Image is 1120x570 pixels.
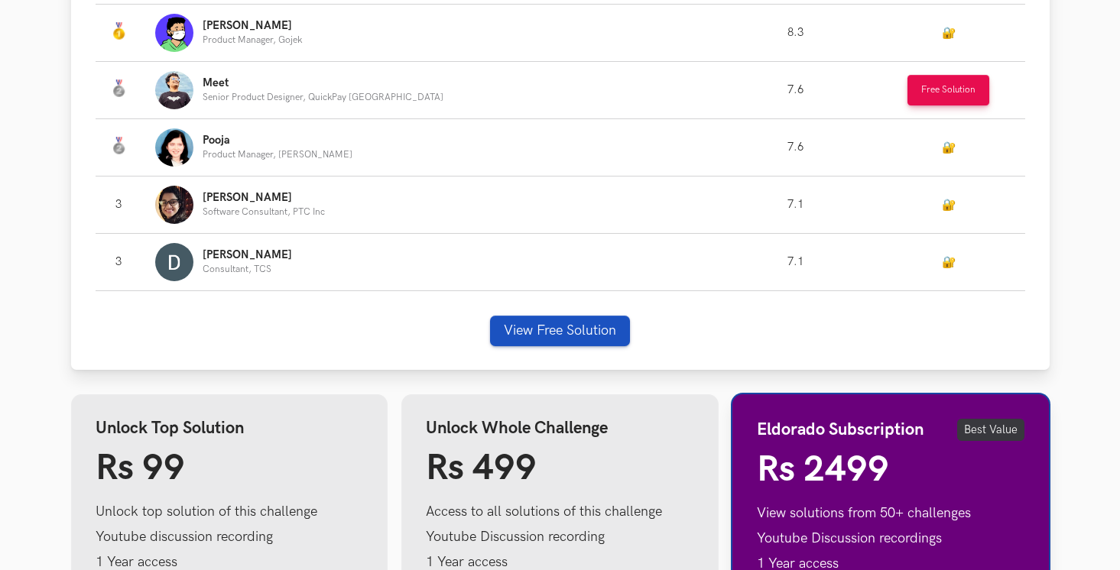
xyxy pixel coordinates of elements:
[96,529,364,545] li: Youtube discussion recording
[757,448,889,491] span: Rs 2499
[426,554,694,570] li: 1 Year access
[96,177,155,234] td: 3
[203,249,292,261] p: [PERSON_NAME]
[719,119,872,177] td: 7.6
[757,420,924,440] h4: Eldorado Subscription
[203,150,352,160] p: Product Manager, [PERSON_NAME]
[907,75,989,105] button: Free Solution
[155,186,193,224] img: Profile photo
[96,234,155,291] td: 3
[719,5,872,62] td: 8.3
[757,505,1025,521] li: View solutions from 50+ challenges
[203,207,325,217] p: Software Consultant, PTC Inc
[109,79,128,98] img: Silver Medal
[203,20,302,32] p: [PERSON_NAME]
[942,199,956,212] a: 🔐
[109,22,128,40] img: Gold Medal
[203,264,292,274] p: Consultant, TCS
[719,62,872,119] td: 7.6
[109,137,128,155] img: Silver Medal
[426,529,694,545] li: Youtube Discussion recording
[757,530,1025,546] li: Youtube Discussion recordings
[203,192,325,204] p: [PERSON_NAME]
[203,92,443,102] p: Senior Product Designer, QuickPay [GEOGRAPHIC_DATA]
[490,316,630,346] button: View Free Solution
[96,446,185,490] span: Rs 99
[942,141,956,154] a: 🔐
[96,419,364,439] h4: Unlock Top Solution
[426,446,537,490] span: Rs 499
[942,256,956,269] a: 🔐
[203,77,443,89] p: Meet
[942,27,956,40] a: 🔐
[96,504,364,520] li: Unlock top solution of this challenge
[203,35,302,45] p: Product Manager, Gojek
[719,177,872,234] td: 7.1
[426,419,694,439] h4: Unlock Whole Challenge
[426,504,694,520] li: Access to all solutions of this challenge
[96,554,364,570] li: 1 Year access
[155,14,193,52] img: Profile photo
[203,134,352,147] p: Pooja
[957,419,1024,441] span: Best Value
[155,243,193,281] img: Profile photo
[719,234,872,291] td: 7.1
[155,71,193,109] img: Profile photo
[155,128,193,167] img: Profile photo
